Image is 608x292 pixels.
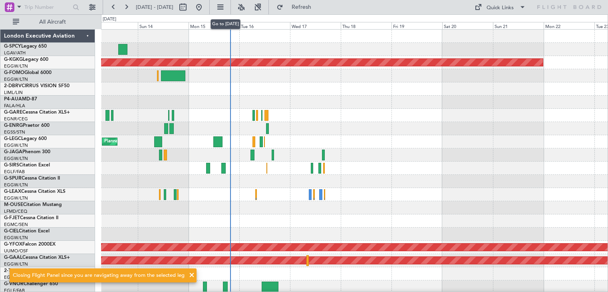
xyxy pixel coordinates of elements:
a: G-ENRGPraetor 600 [4,123,50,128]
a: UUMO/OSF [4,248,28,254]
a: EGGW/LTN [4,182,28,188]
div: Sun 14 [138,22,189,29]
span: G-FOMO [4,70,24,75]
a: EGGW/LTN [4,76,28,82]
a: G-YFOXFalcon 2000EX [4,242,56,247]
button: Quick Links [471,1,530,14]
a: G-FJETCessna Citation II [4,216,58,220]
a: G-CIELCitation Excel [4,229,50,234]
span: G-LEAX [4,189,21,194]
span: P4-AUA [4,97,22,102]
div: Go to [DATE] [211,19,240,29]
div: Thu 18 [341,22,391,29]
a: G-FOMOGlobal 6000 [4,70,52,75]
div: Mon 15 [189,22,239,29]
span: G-LEGC [4,136,21,141]
a: EGGW/LTN [4,235,28,241]
a: G-KGKGLegacy 600 [4,57,48,62]
a: EGSS/STN [4,129,25,135]
span: G-YFOX [4,242,22,247]
div: Wed 17 [290,22,341,29]
a: G-GAALCessna Citation XLS+ [4,255,70,260]
div: Closing Flight Panel since you are navigating away from the selected leg [13,272,185,280]
span: M-OUSE [4,202,23,207]
button: Refresh [273,1,321,14]
a: G-SPCYLegacy 650 [4,44,47,49]
span: G-GARE [4,110,22,115]
a: LIML/LIN [4,90,23,96]
div: Fri 19 [391,22,442,29]
div: Tue 16 [239,22,290,29]
span: G-FJET [4,216,20,220]
span: G-JAGA [4,150,22,154]
div: Sat 20 [442,22,493,29]
a: LGAV/ATH [4,50,26,56]
div: Sat 13 [87,22,138,29]
a: LFMD/CEQ [4,208,27,214]
span: G-SPCY [4,44,21,49]
a: EGGW/LTN [4,142,28,148]
a: P4-AUAMD-87 [4,97,37,102]
span: [DATE] - [DATE] [136,4,173,11]
span: G-ENRG [4,123,23,128]
a: G-LEAXCessna Citation XLS [4,189,66,194]
span: G-SPUR [4,176,22,181]
a: EGGW/LTN [4,63,28,69]
a: EGGW/LTN [4,156,28,162]
a: FALA/HLA [4,103,25,109]
a: EGMC/SEN [4,222,28,228]
span: G-CIEL [4,229,19,234]
span: G-SIRS [4,163,19,168]
span: G-KGKG [4,57,23,62]
a: EGNR/CEG [4,116,28,122]
div: Mon 22 [544,22,594,29]
a: G-SPURCessna Citation II [4,176,60,181]
a: EGLF/FAB [4,169,25,175]
a: G-LEGCLegacy 600 [4,136,47,141]
div: Planned Maint [GEOGRAPHIC_DATA] ([GEOGRAPHIC_DATA]) [104,136,230,148]
a: G-GARECessna Citation XLS+ [4,110,70,115]
a: 2-DBRVCIRRUS VISION SF50 [4,84,70,88]
a: EGGW/LTN [4,195,28,201]
div: Sun 21 [493,22,544,29]
span: G-GAAL [4,255,22,260]
span: Refresh [285,4,318,10]
div: [DATE] [103,16,116,23]
a: G-JAGAPhenom 300 [4,150,50,154]
a: M-OUSECitation Mustang [4,202,62,207]
input: Trip Number [24,1,70,13]
div: Quick Links [487,4,514,12]
a: G-SIRSCitation Excel [4,163,50,168]
span: All Aircraft [21,19,84,25]
button: All Aircraft [9,16,87,28]
span: 2-DBRV [4,84,22,88]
